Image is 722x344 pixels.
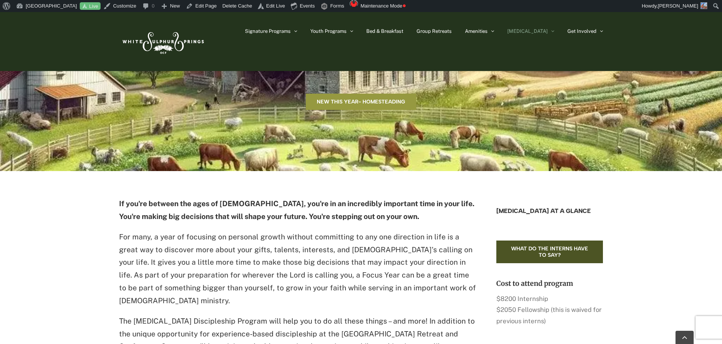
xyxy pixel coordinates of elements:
[119,24,206,59] img: White Sulphur Springs Logo
[507,12,554,50] a: [MEDICAL_DATA]
[245,29,291,34] span: Signature Programs
[465,29,488,34] span: Amenities
[567,12,603,50] a: Get Involved
[245,12,297,50] a: Signature Programs
[366,29,403,34] span: Bed & Breakfast
[496,279,603,288] h2: Cost to attend program
[700,2,707,9] img: SusannePappal-66x66.jpg
[496,241,603,263] a: intern details
[465,12,494,50] a: Amenities
[245,12,603,50] nav: Main Menu Sticky
[306,94,416,110] a: intern details
[417,12,452,50] a: Group Retreats
[567,29,597,34] span: Get Involved
[119,199,474,221] strong: If you're between the ages of [DEMOGRAPHIC_DATA], you're in an incredibly important time in your ...
[658,3,698,9] span: [PERSON_NAME]
[496,208,603,214] h5: [MEDICAL_DATA] AT A GLANCE
[507,29,548,34] span: [MEDICAL_DATA]
[80,2,101,10] a: Live
[317,99,405,105] span: New this year- Homesteading
[496,293,603,327] p: $8200 Internship $2050 Fellowship (this is waived for previous interns)
[310,12,353,50] a: Youth Programs
[417,29,452,34] span: Group Retreats
[119,231,477,307] p: For many, a year of focusing on personal growth without committing to any one direction in life i...
[507,245,592,258] span: What do the interns have to say?
[310,29,347,34] span: Youth Programs
[366,12,403,50] a: Bed & Breakfast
